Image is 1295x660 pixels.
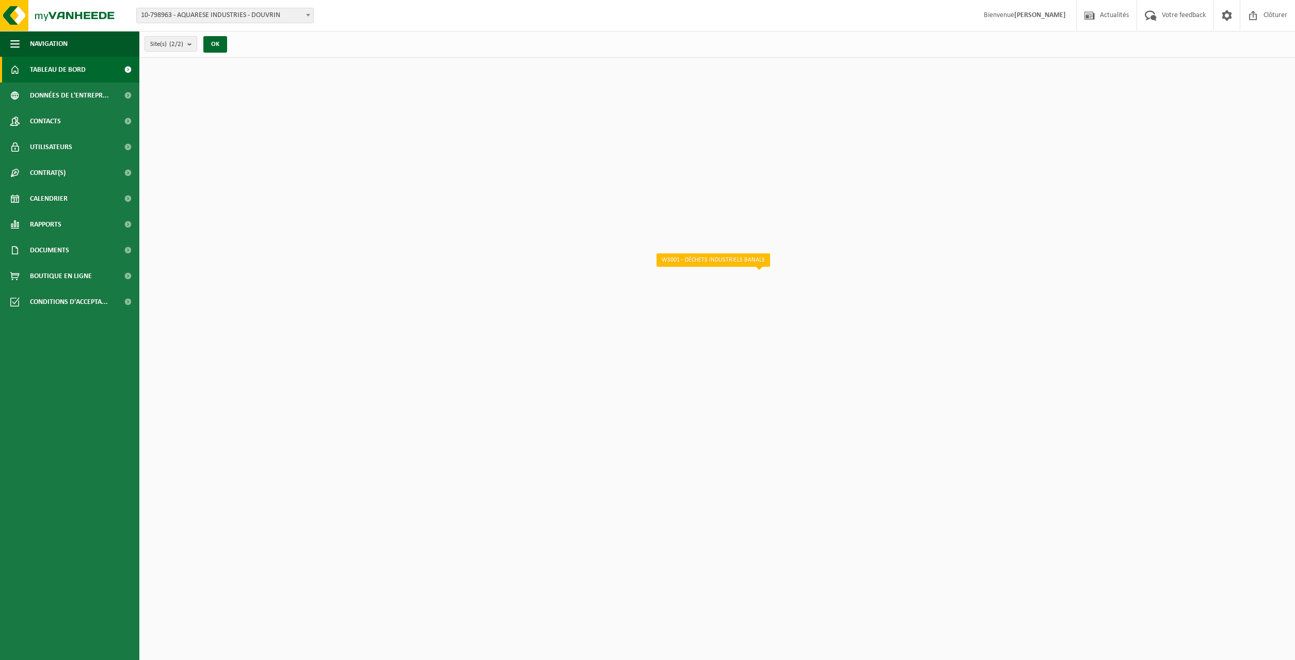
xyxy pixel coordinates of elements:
button: OK [203,36,227,53]
span: Données de l'entrepr... [30,83,109,108]
span: Calendrier [30,186,68,212]
span: Conditions d'accepta... [30,289,108,315]
span: 10-798963 - AQUARESE INDUSTRIES - DOUVRIN [136,8,314,23]
span: Boutique en ligne [30,263,92,289]
span: Utilisateurs [30,134,72,160]
span: Rapports [30,212,61,237]
button: Site(s)(2/2) [145,36,197,52]
span: Tableau de bord [30,57,86,83]
span: Site(s) [150,37,183,52]
span: Documents [30,237,69,263]
span: Contacts [30,108,61,134]
iframe: chat widget [5,637,172,660]
count: (2/2) [169,41,183,47]
span: Contrat(s) [30,160,66,186]
strong: [PERSON_NAME] [1014,11,1066,19]
span: 10-798963 - AQUARESE INDUSTRIES - DOUVRIN [137,8,313,23]
span: Navigation [30,31,68,57]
